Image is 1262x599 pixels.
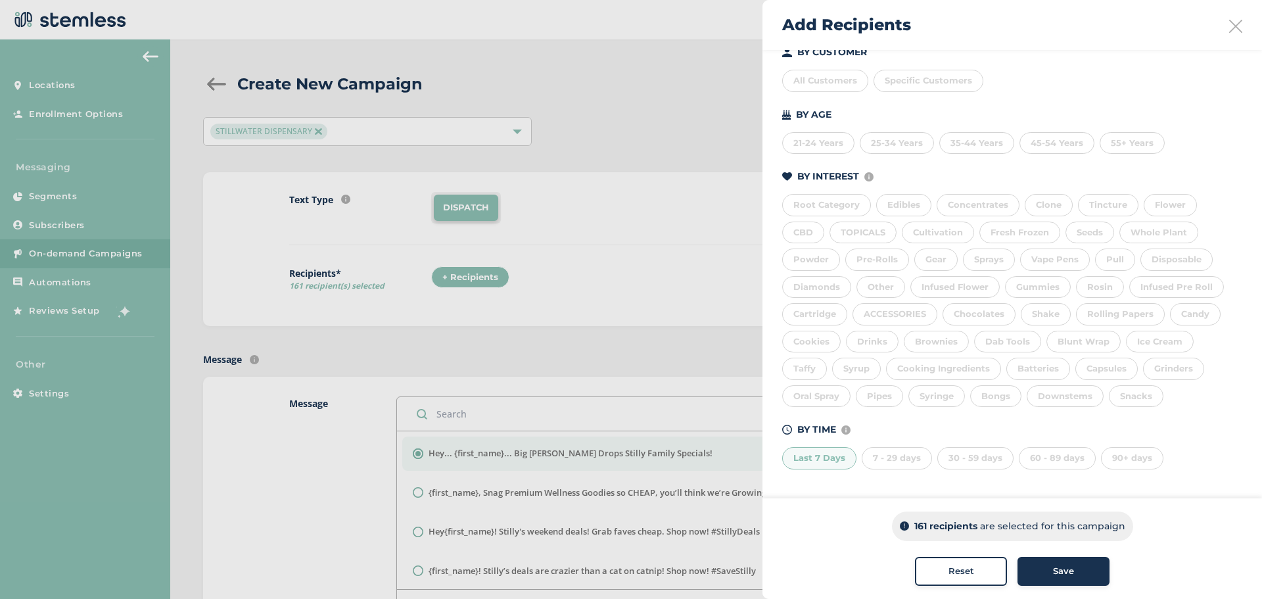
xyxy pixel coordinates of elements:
[782,425,792,435] img: icon-time-dark-e6b1183b.svg
[864,172,874,181] img: icon-info-236977d2.svg
[862,447,932,469] div: 7 - 29 days
[876,194,931,216] div: Edibles
[856,276,905,299] div: Other
[937,194,1019,216] div: Concentrates
[974,331,1041,353] div: Dab Tools
[1053,565,1074,578] span: Save
[914,519,977,533] p: 161 recipients
[904,331,969,353] div: Brownies
[939,132,1014,155] div: 35-44 Years
[915,557,1007,586] button: Reset
[980,519,1125,533] p: are selected for this campaign
[1075,358,1138,380] div: Capsules
[910,276,1000,299] div: Infused Flower
[1025,194,1073,216] div: Clone
[782,303,847,325] div: Cartridge
[797,170,859,183] p: BY INTEREST
[782,110,791,120] img: icon-cake-93b2a7b5.svg
[1101,447,1163,469] div: 90+ days
[856,385,903,408] div: Pipes
[782,13,911,37] h2: Add Recipients
[943,303,1016,325] div: Chocolates
[1119,222,1198,244] div: Whole Plant
[1196,536,1262,599] iframe: Chat Widget
[832,358,881,380] div: Syrup
[1129,276,1224,299] div: Infused Pre Roll
[979,222,1060,244] div: Fresh Frozen
[841,425,851,435] img: icon-info-236977d2.svg
[963,249,1015,271] div: Sprays
[1100,132,1165,155] div: 55+ Years
[1140,249,1213,271] div: Disposable
[782,358,827,380] div: Taffy
[1019,447,1096,469] div: 60 - 89 days
[1020,249,1090,271] div: Vape Pens
[970,385,1021,408] div: Bongs
[782,276,851,299] div: Diamonds
[914,249,958,271] div: Gear
[797,423,836,437] p: BY TIME
[782,132,854,155] div: 21-24 Years
[782,222,824,244] div: CBD
[782,331,841,353] div: Cookies
[1005,276,1071,299] div: Gummies
[885,75,972,85] span: Specific Customers
[797,45,867,59] p: BY CUSTOMER
[796,108,831,122] p: BY AGE
[1065,222,1114,244] div: Seeds
[1126,331,1194,353] div: Ice Cream
[886,358,1001,380] div: Cooking Ingredients
[1021,303,1071,325] div: Shake
[900,521,909,531] img: icon-info-dark-48f6c5f3.svg
[1076,303,1165,325] div: Rolling Papers
[782,47,792,57] img: icon-person-dark-ced50e5f.svg
[782,194,871,216] div: Root Category
[853,303,937,325] div: ACCESSORIES
[1170,303,1221,325] div: Candy
[846,331,899,353] div: Drinks
[782,70,868,92] div: All Customers
[1076,276,1124,299] div: Rosin
[1143,358,1204,380] div: Grinders
[830,222,897,244] div: TOPICALS
[902,222,974,244] div: Cultivation
[782,172,792,181] img: icon-heart-dark-29e6356f.svg
[937,447,1014,469] div: 30 - 59 days
[908,385,965,408] div: Syringe
[1144,194,1197,216] div: Flower
[1006,358,1070,380] div: Batteries
[1046,331,1121,353] div: Blunt Wrap
[1109,385,1163,408] div: Snacks
[1095,249,1135,271] div: Pull
[1078,194,1138,216] div: Tincture
[948,565,974,578] span: Reset
[1017,557,1110,586] button: Save
[1019,132,1094,155] div: 45-54 Years
[1027,385,1104,408] div: Downstems
[845,249,909,271] div: Pre-Rolls
[782,385,851,408] div: Oral Spray
[860,132,934,155] div: 25-34 Years
[782,447,856,469] div: Last 7 Days
[782,249,840,271] div: Powder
